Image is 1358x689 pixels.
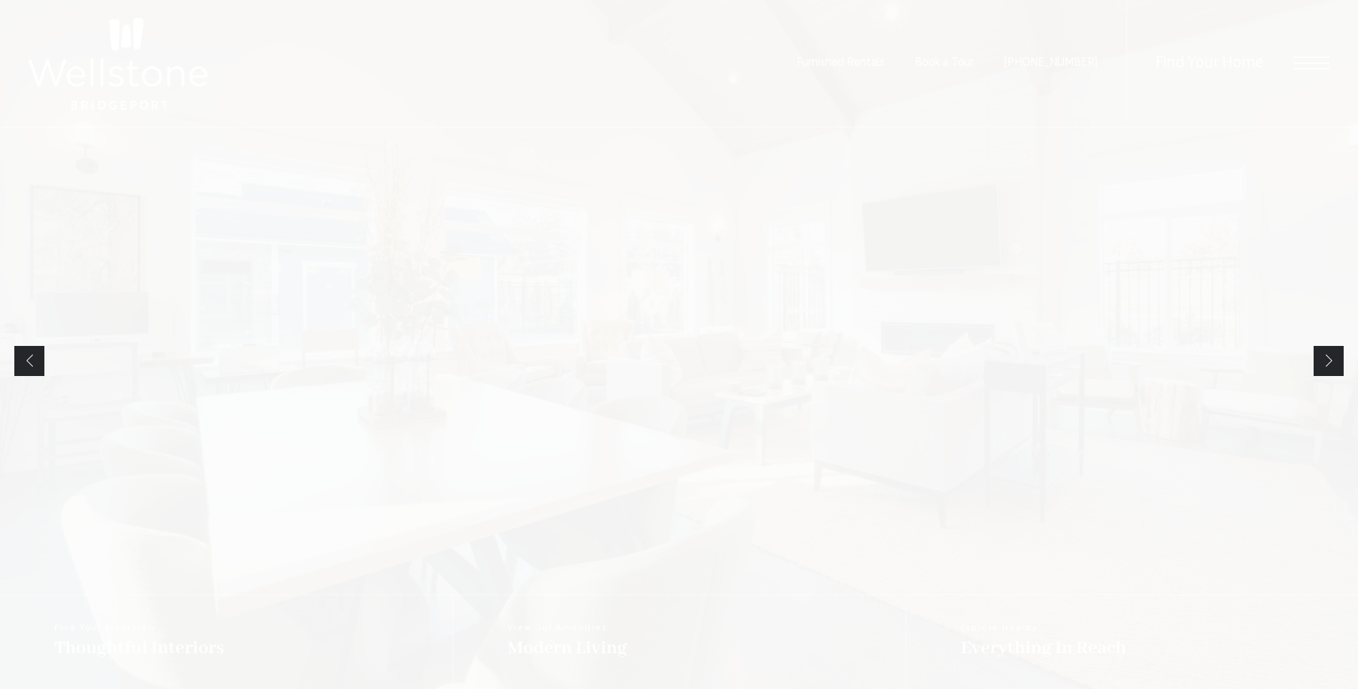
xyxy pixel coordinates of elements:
a: Explore Nearby [906,595,1358,689]
span: Everything In Reach [961,636,1126,660]
span: [PHONE_NUMBER] [1004,57,1097,69]
span: Explore Nearby [961,624,1126,632]
a: Next [1314,346,1344,376]
button: Open Menu [1294,57,1329,69]
a: Previous [14,346,44,376]
span: Find Your Floorplan [54,624,224,632]
a: View Our Amenities [452,595,905,689]
span: Thoughtful Interiors [54,636,224,660]
span: Modern Living [508,636,627,660]
a: Call Us at (253) 642-8681 [1004,57,1097,69]
a: Book a Tour [915,57,974,69]
a: Furnished Rentals [797,57,885,69]
span: View Our Amenities [508,624,627,632]
img: Wellstone [29,18,208,110]
a: Find Your Home [1155,55,1264,72]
